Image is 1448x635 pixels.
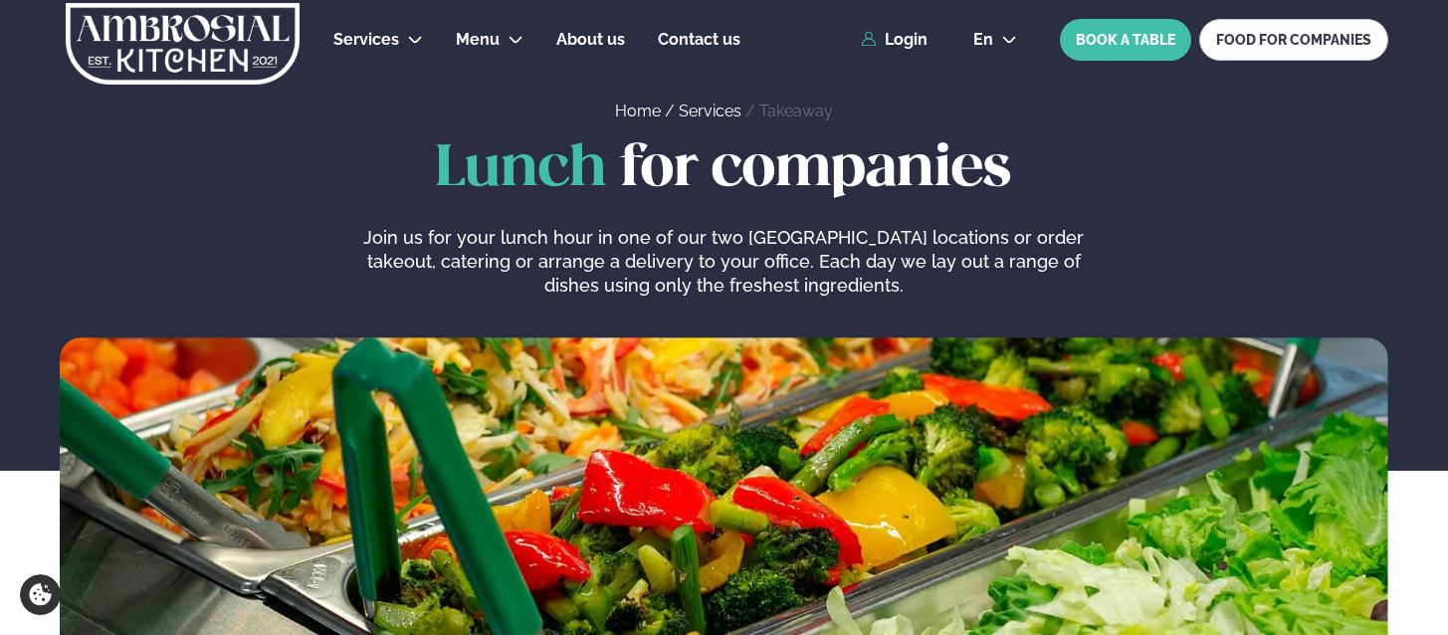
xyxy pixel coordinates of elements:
[556,30,625,49] span: About us
[658,28,740,52] a: Contact us
[1199,19,1388,61] a: FOOD FOR COMPANIES
[20,574,61,615] a: Cookie settings
[745,102,759,120] span: /
[679,102,741,120] a: Services
[861,31,928,49] a: Login
[665,102,679,120] span: /
[333,28,399,52] a: Services
[615,102,661,120] a: Home
[759,102,833,120] a: Takeaway
[436,142,607,197] span: Lunch
[347,226,1100,298] p: Join us for your lunch hour in one of our two [GEOGRAPHIC_DATA] locations or order takeout, cater...
[60,138,1388,202] h1: for companies
[456,28,500,52] a: Menu
[658,30,740,49] span: Contact us
[973,32,993,48] span: en
[957,32,1033,48] button: en
[556,28,625,52] a: About us
[64,3,302,85] img: logo
[456,30,500,49] span: Menu
[1060,19,1191,61] button: BOOK A TABLE
[333,30,399,49] span: Services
